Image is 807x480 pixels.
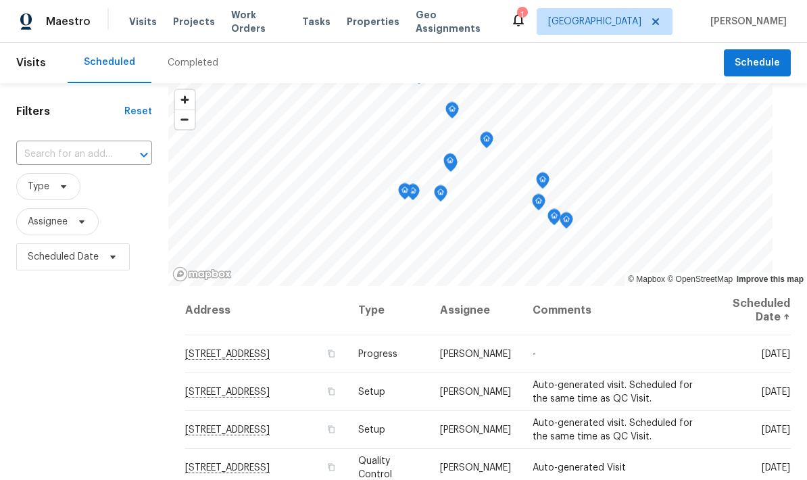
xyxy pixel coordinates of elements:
span: [PERSON_NAME] [440,387,511,397]
div: Map marker [445,102,459,123]
span: [DATE] [762,425,790,435]
span: Zoom out [175,110,195,129]
button: Open [134,145,153,164]
span: Setup [358,387,385,397]
span: Work Orders [231,8,286,35]
th: Type [347,286,429,335]
span: Maestro [46,15,91,28]
span: Setup [358,425,385,435]
th: Address [185,286,348,335]
div: Map marker [406,184,420,205]
th: Comments [522,286,704,335]
a: Mapbox [628,274,665,284]
span: Auto-generated Visit [533,463,626,473]
div: Map marker [547,209,561,230]
span: [DATE] [762,463,790,473]
span: [PERSON_NAME] [440,425,511,435]
span: [GEOGRAPHIC_DATA] [548,15,641,28]
div: Map marker [398,183,412,204]
button: Copy Address [324,461,337,473]
button: Zoom out [175,110,195,129]
input: Search for an address... [16,144,114,165]
span: Scheduled Date [28,250,99,264]
span: - [533,350,536,359]
button: Copy Address [324,347,337,360]
div: Map marker [444,155,458,176]
span: Auto-generated visit. Scheduled for the same time as QC Visit. [533,418,693,441]
span: Properties [347,15,399,28]
span: Geo Assignments [416,8,494,35]
span: [DATE] [762,387,790,397]
button: Copy Address [324,385,337,398]
h1: Filters [16,105,124,118]
div: 1 [517,8,527,22]
a: OpenStreetMap [667,274,733,284]
span: [PERSON_NAME] [705,15,787,28]
th: Scheduled Date ↑ [704,286,791,335]
div: Completed [168,56,218,70]
div: Map marker [480,132,493,153]
button: Zoom in [175,90,195,110]
div: Map marker [443,153,457,174]
div: Map marker [532,194,545,215]
button: Copy Address [324,423,337,435]
button: Schedule [724,49,791,77]
a: Improve this map [737,274,804,284]
div: Scheduled [84,55,135,69]
span: Visits [16,48,46,78]
div: Map marker [536,172,549,193]
span: [PERSON_NAME] [440,463,511,473]
div: Reset [124,105,152,118]
span: Visits [129,15,157,28]
span: Auto-generated visit. Scheduled for the same time as QC Visit. [533,381,693,404]
div: Map marker [560,212,573,233]
span: Tasks [302,17,331,26]
span: [DATE] [762,350,790,359]
a: Mapbox homepage [172,266,232,282]
span: Schedule [735,55,780,72]
div: Map marker [434,185,447,206]
span: Assignee [28,215,68,229]
canvas: Map [168,83,773,286]
th: Assignee [429,286,522,335]
span: Quality Control [358,456,392,479]
span: Projects [173,15,215,28]
span: Progress [358,350,397,359]
span: Type [28,180,49,193]
span: [PERSON_NAME] [440,350,511,359]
